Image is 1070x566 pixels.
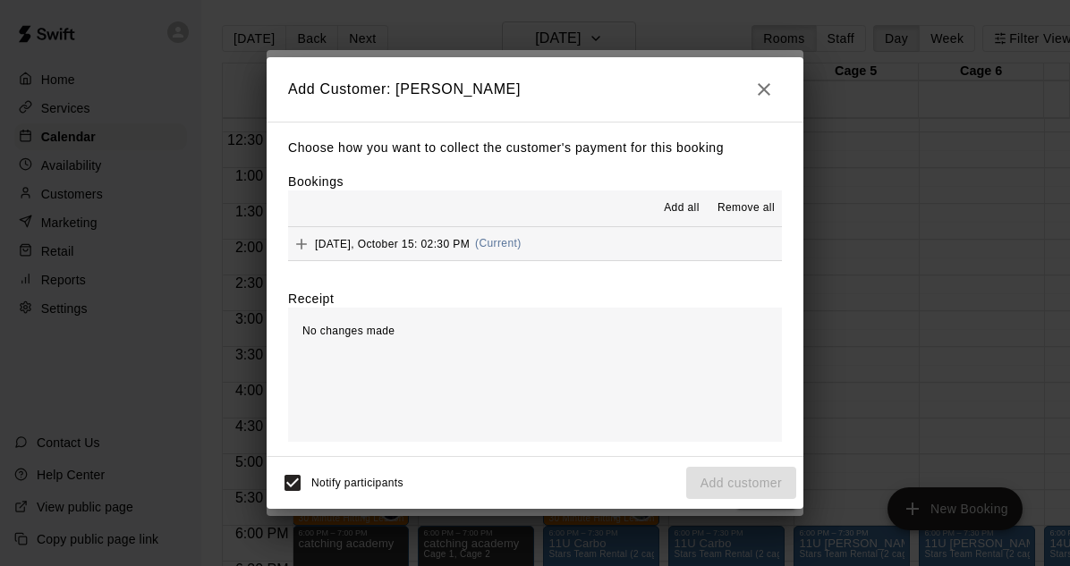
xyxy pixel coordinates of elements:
span: Add [288,236,315,249]
span: Add all [664,199,700,217]
button: Remove all [710,194,782,223]
span: [DATE], October 15: 02:30 PM [315,237,470,249]
span: Notify participants [311,477,403,489]
span: No changes made [302,325,395,337]
span: (Current) [475,237,522,249]
button: Add[DATE], October 15: 02:30 PM(Current) [288,227,782,260]
p: Choose how you want to collect the customer's payment for this booking [288,137,782,159]
label: Bookings [288,174,344,189]
h2: Add Customer: [PERSON_NAME] [267,57,803,122]
button: Add all [653,194,710,223]
label: Receipt [288,290,334,308]
span: Remove all [718,199,775,217]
